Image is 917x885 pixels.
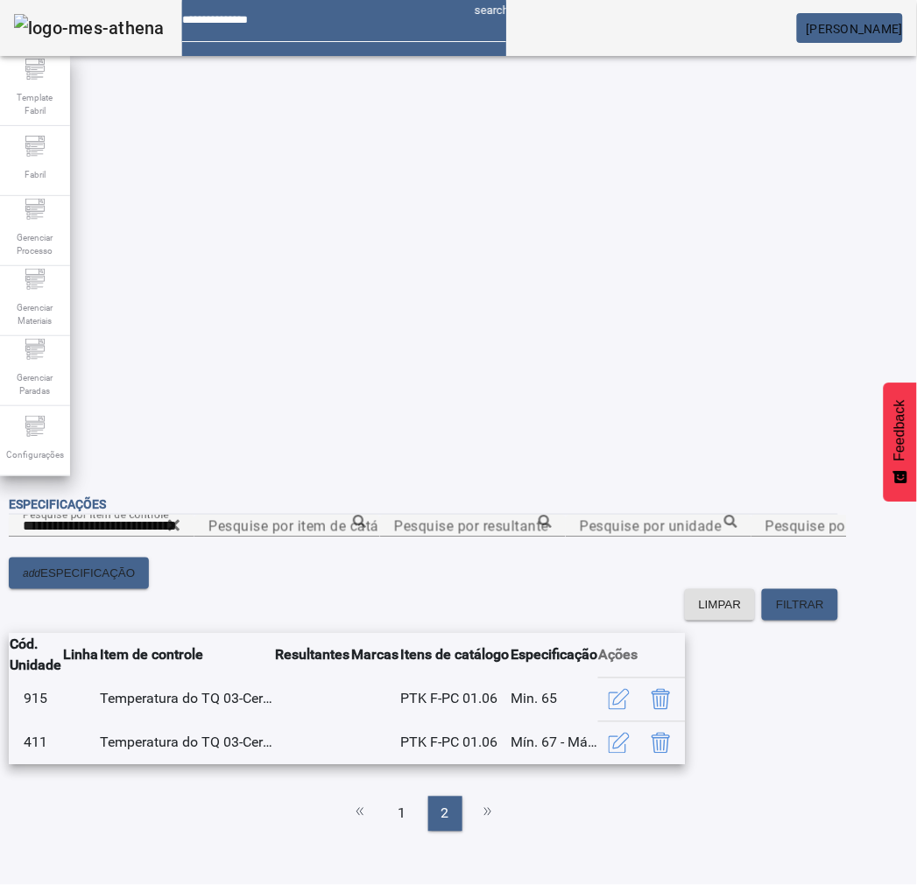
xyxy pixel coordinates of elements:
button: Delete [640,678,682,720]
span: Fabril [19,163,51,186]
th: Cód. Unidade [9,634,62,678]
th: Especificação [510,634,598,678]
mat-label: Pesquise por resultante [394,517,549,534]
span: Configurações [1,443,69,467]
th: Linha [62,634,99,678]
td: Min. 65 [510,678,598,721]
span: Template Fabril [9,86,61,123]
mat-label: Pesquise por unidade [580,517,722,534]
span: Gerenciar Paradas [9,366,61,403]
mat-label: Pesquise por item de catálogo [208,517,408,534]
span: [PERSON_NAME] [807,22,903,36]
span: Gerenciar Processo [9,226,61,263]
td: Temperatura do TQ 03-Cerv.Ret [99,678,274,721]
img: logo-mes-athena [14,14,165,42]
mat-label: Pesquise por linha [765,517,887,534]
span: ESPECIFICAÇÃO [40,565,135,582]
th: Item de controle [99,634,274,678]
span: Gerenciar Materiais [9,296,61,333]
span: Feedback [892,400,908,461]
input: Number [23,516,180,537]
td: 411 [9,721,62,765]
td: 915 [9,678,62,721]
mat-label: Pesquise por item de controle [23,508,169,520]
td: PTK F-PC 01.06 [399,678,510,721]
button: Feedback - Mostrar pesquisa [884,383,917,502]
td: Mín. 67 - Máx. 73 [510,721,598,765]
span: Especificações [9,497,106,511]
th: Ações [598,634,686,678]
span: LIMPAR [699,596,742,614]
input: Number [580,516,737,537]
span: 1 [399,804,406,825]
button: Delete [640,722,682,764]
span: FILTRAR [776,596,824,614]
td: Temperatura do TQ 03-Cerv.Ret [99,721,274,765]
th: Marcas [350,634,399,678]
input: Number [394,516,552,537]
input: Number [208,516,366,537]
th: Resultantes [274,634,350,678]
td: PTK F-PC 01.06 [399,721,510,765]
th: Itens de catálogo [399,634,510,678]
